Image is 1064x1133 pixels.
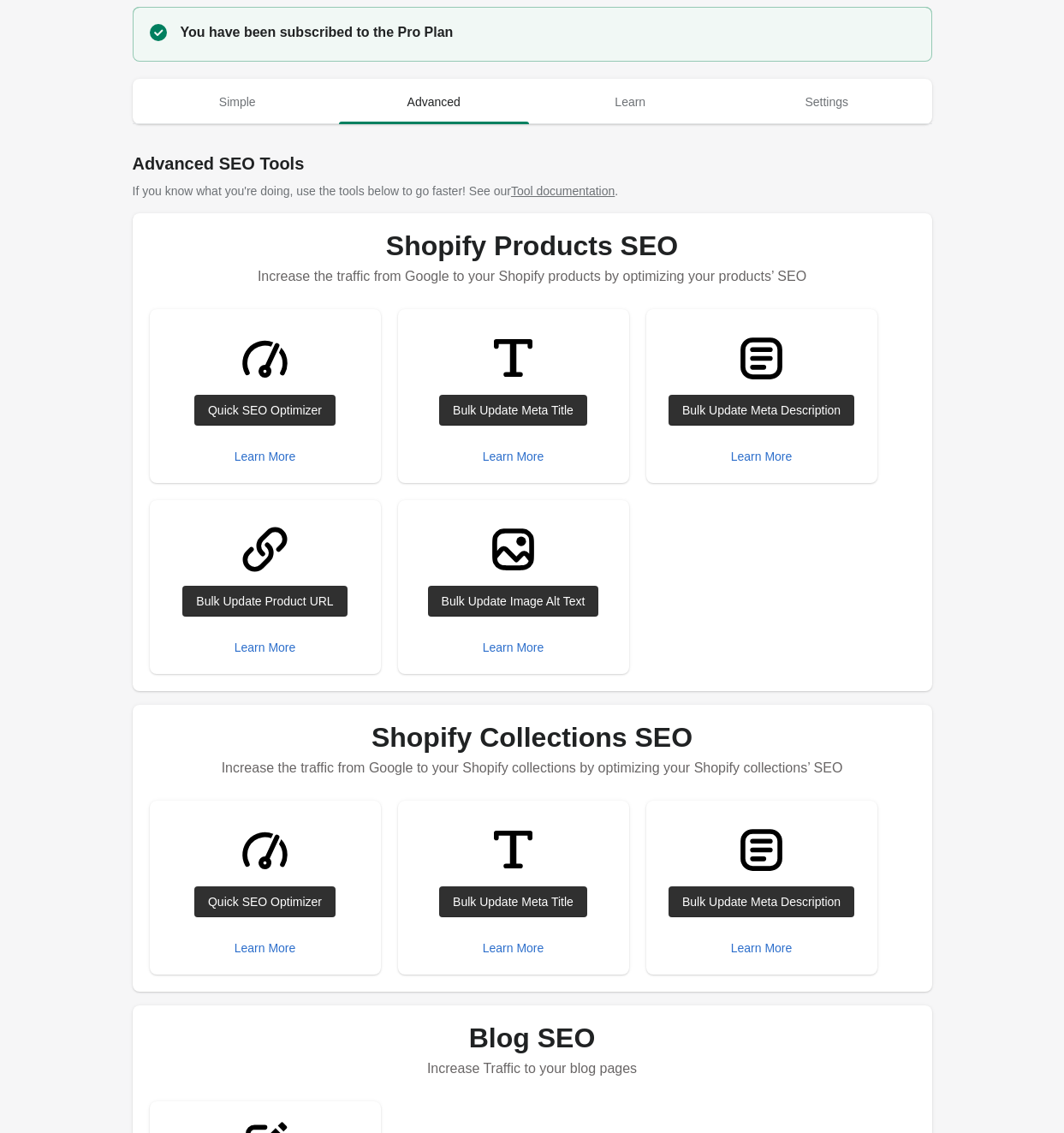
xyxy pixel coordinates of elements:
div: Learn More [731,450,793,463]
p: Increase the traffic from Google to your Shopify products by optimizing your products’ SEO [150,261,915,292]
button: Advanced [336,80,532,124]
a: Bulk Update Product URL [182,586,347,617]
span: Advanced [339,86,529,117]
button: Learn More [228,441,303,472]
div: Learn More [235,450,296,463]
div: Learn More [483,641,544,654]
a: Tool documentation [511,184,615,198]
h1: Shopify Collections SEO [150,722,915,753]
button: Learn More [476,632,551,663]
button: Learn More [724,933,799,963]
div: Learn More [731,941,793,955]
div: Learn More [235,641,296,654]
img: TextBlockMajor-3e13e55549f1fe4aa18089e576148c69364b706dfb80755316d4ac7f5c51f4c3.svg [729,326,794,391]
img: ImageMajor-6988ddd70c612d22410311fee7e48670de77a211e78d8e12813237d56ef19ad4.svg [481,517,545,581]
a: Bulk Update Meta Description [669,395,854,426]
button: Learn [532,80,729,124]
a: Quick SEO Optimizer [194,886,336,917]
span: Learn [536,86,726,117]
p: Increase Traffic to your blog pages [150,1053,915,1084]
a: Bulk Update Image Alt Text [428,586,599,617]
img: GaugeMajor-1ebe3a4f609d70bf2a71c020f60f15956db1f48d7107b7946fc90d31709db45e.svg [233,818,297,882]
div: Bulk Update Image Alt Text [442,594,585,608]
h1: Blog SEO [150,1023,915,1053]
img: TitleMinor-8a5de7e115299b8c2b1df9b13fb5e6d228e26d13b090cf20654de1eaf9bee786.svg [481,326,545,391]
div: Bulk Update Meta Title [453,895,574,909]
div: Bulk Update Meta Title [453,403,574,417]
div: Bulk Update Meta Description [682,403,841,417]
span: Simple [143,86,333,117]
p: If you know what you're doing, use the tools below to go faster! See our . [133,182,932,200]
div: Learn More [483,941,544,955]
img: LinkMinor-ab1ad89fd1997c3bec88bdaa9090a6519f48abaf731dc9ef56a2f2c6a9edd30f.svg [233,517,297,581]
button: Simple [140,80,336,124]
span: Settings [732,86,922,117]
button: Learn More [228,632,303,663]
div: Bulk Update Product URL [196,594,333,608]
p: You have been subscribed to the Pro Plan [181,22,915,43]
div: Quick SEO Optimizer [208,895,322,909]
img: TitleMinor-8a5de7e115299b8c2b1df9b13fb5e6d228e26d13b090cf20654de1eaf9bee786.svg [481,818,545,882]
a: Bulk Update Meta Title [439,886,587,917]
a: Bulk Update Meta Description [669,886,854,917]
h1: Shopify Products SEO [150,230,915,261]
div: Bulk Update Meta Description [682,895,841,909]
h1: Advanced SEO Tools [133,152,932,176]
button: Learn More [476,441,551,472]
p: Increase the traffic from Google to your Shopify collections by optimizing your Shopify collectio... [150,753,915,784]
button: Learn More [228,933,303,963]
div: Learn More [235,941,296,955]
div: Quick SEO Optimizer [208,403,322,417]
a: Bulk Update Meta Title [439,395,587,426]
img: TextBlockMajor-3e13e55549f1fe4aa18089e576148c69364b706dfb80755316d4ac7f5c51f4c3.svg [729,818,794,882]
img: GaugeMajor-1ebe3a4f609d70bf2a71c020f60f15956db1f48d7107b7946fc90d31709db45e.svg [233,326,297,391]
button: Learn More [476,933,551,963]
button: Settings [728,80,925,124]
div: Learn More [483,450,544,463]
button: Learn More [724,441,799,472]
a: Quick SEO Optimizer [194,395,336,426]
